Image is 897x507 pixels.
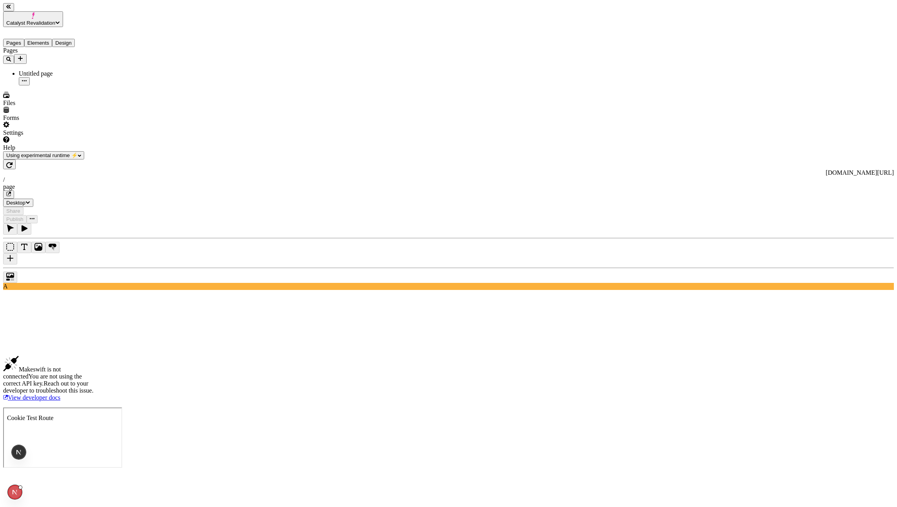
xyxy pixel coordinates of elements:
div: Pages [3,47,97,54]
button: Share [3,207,23,215]
button: Image [31,242,45,253]
button: Elements [24,39,52,47]
div: Forms [3,114,97,121]
div: / [3,176,894,183]
button: Catalyst Revalidation [3,11,63,27]
div: Help [3,144,97,151]
div: Files [3,100,97,107]
span: Share [6,208,20,214]
button: Desktop [3,199,33,207]
div: Settings [3,129,97,136]
button: Add new [14,54,27,64]
div: [URL][DOMAIN_NAME] [3,169,894,176]
iframe: Cookie Feature Detection [3,407,122,468]
span: Catalyst Revalidation [6,20,55,26]
span: Using experimental runtime ⚡️ [6,152,78,158]
div: page [3,183,894,190]
span: Publish [6,216,23,222]
button: Design [52,39,75,47]
span: You are not using the correct API key. Reach out to your developer to troubleshoot this issue . [3,373,94,394]
button: Box [3,242,17,253]
div: Untitled page [19,70,97,77]
a: View developer docs [3,394,60,401]
button: Text [17,242,31,253]
button: Pages [3,39,24,47]
div: A [3,283,894,290]
span: Desktop [6,200,25,206]
span: Makeswift is not connected [3,366,61,380]
button: Button [45,242,60,253]
button: Publish [3,215,27,223]
button: Using experimental runtime ⚡️ [3,151,84,159]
